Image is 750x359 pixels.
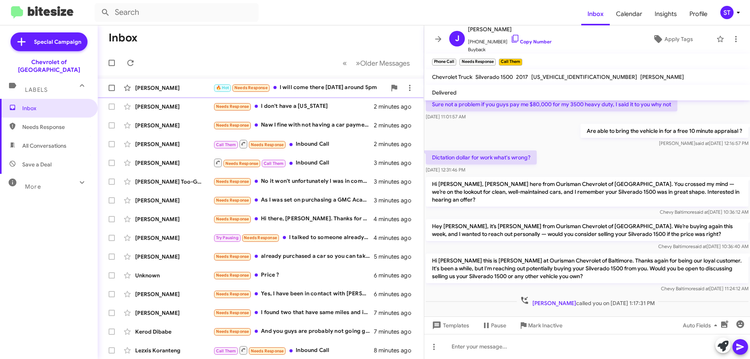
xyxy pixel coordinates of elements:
[22,104,89,112] span: Inbox
[475,73,513,80] span: Silverado 1500
[532,300,576,307] span: [PERSON_NAME]
[475,318,512,332] button: Pause
[22,142,66,150] span: All Conversations
[512,318,569,332] button: Mark Inactive
[234,85,268,90] span: Needs Response
[216,254,249,259] span: Needs Response
[95,3,259,22] input: Search
[374,328,418,336] div: 7 minutes ago
[22,123,89,131] span: Needs Response
[225,161,259,166] span: Needs Response
[528,318,562,332] span: Mark Inactive
[426,97,677,111] p: Sure not a problem if you guys pay me $80,000 for my 3500 heavy duty, I said it to you why not
[374,290,418,298] div: 6 minutes ago
[216,216,249,221] span: Needs Response
[356,58,360,68] span: »
[374,309,418,317] div: 7 minutes ago
[374,253,418,261] div: 5 minutes ago
[374,140,418,148] div: 2 minutes ago
[426,150,537,164] p: Dictation dollar for work what's wrong?
[213,121,374,130] div: Naw I fine with not having a car payment....if I trade in yall will give me a sky high payment so...
[426,114,466,120] span: [DATE] 11:01:57 AM
[213,252,374,261] div: already purchased a car so you can take me off your list thank you!
[424,318,475,332] button: Templates
[216,142,236,147] span: Call Them
[658,243,748,249] span: Chevy Baltimore [DATE] 10:36:40 AM
[468,46,552,54] span: Buyback
[34,38,81,46] span: Special Campaign
[216,198,249,203] span: Needs Response
[135,253,213,261] div: [PERSON_NAME]
[216,179,249,184] span: Needs Response
[213,196,374,205] div: As I was set on purchasing a GMC Acadia - I found information regarding the Half Shaft recall on ...
[695,140,709,146] span: said at
[720,6,734,19] div: ST
[581,3,610,25] a: Inbox
[373,215,418,223] div: 4 minutes ago
[531,73,637,80] span: [US_VEHICLE_IDENTIFICATION_NUMBER]
[135,234,213,242] div: [PERSON_NAME]
[135,290,213,298] div: [PERSON_NAME]
[135,215,213,223] div: [PERSON_NAME]
[213,345,374,355] div: Inbound Call
[213,102,374,111] div: I don't have a [US_STATE]
[432,73,472,80] span: Chevrolet Truck
[213,83,386,92] div: I will come there [DATE] around 5pm
[109,32,137,44] h1: Inbox
[135,196,213,204] div: [PERSON_NAME]
[343,58,347,68] span: «
[264,161,284,166] span: Call Them
[610,3,648,25] a: Calendar
[216,85,229,90] span: 🔥 Hot
[351,55,414,71] button: Next
[580,124,748,138] p: Are able to bring the vehicle in for a free 10 minute appraisal ?
[338,55,414,71] nav: Page navigation example
[251,348,284,354] span: Needs Response
[216,329,249,334] span: Needs Response
[251,142,284,147] span: Needs Response
[135,121,213,129] div: [PERSON_NAME]
[426,254,748,283] p: Hi [PERSON_NAME] this is [PERSON_NAME] at Ourisman Chevrolet of Baltimore. Thanks again for being...
[426,177,748,207] p: Hi [PERSON_NAME], [PERSON_NAME] here from Ourisman Chevrolet of [GEOGRAPHIC_DATA]. You crossed my...
[683,3,714,25] a: Profile
[213,139,374,149] div: Inbound Call
[491,318,506,332] span: Pause
[135,84,213,92] div: [PERSON_NAME]
[213,271,374,280] div: Price ?
[374,196,418,204] div: 3 minutes ago
[25,183,41,190] span: More
[511,39,552,45] a: Copy Number
[216,123,249,128] span: Needs Response
[426,167,465,173] span: [DATE] 12:31:46 PM
[640,73,684,80] span: [PERSON_NAME]
[468,34,552,46] span: [PHONE_NUMBER]
[683,318,720,332] span: Auto Fields
[213,289,374,298] div: Yes, I have been in contact with [PERSON_NAME]. He is supposed to send me a few photos of it when...
[338,55,352,71] button: Previous
[360,59,410,68] span: Older Messages
[455,32,459,45] span: J
[659,140,748,146] span: [PERSON_NAME] [DATE] 12:16:57 PM
[632,32,712,46] button: Apply Tags
[664,32,693,46] span: Apply Tags
[660,209,748,215] span: Chevy Baltimore [DATE] 10:36:12 AM
[213,158,374,168] div: Inbound Call
[135,159,213,167] div: [PERSON_NAME]
[432,89,457,96] span: Delivered
[432,59,456,66] small: Phone Call
[213,308,374,317] div: I found two that have same miles and is cheaper bossman ones 36 other is 38
[714,6,741,19] button: ST
[135,309,213,317] div: [PERSON_NAME]
[648,3,683,25] a: Insights
[216,291,249,296] span: Needs Response
[11,32,87,51] a: Special Campaign
[216,348,236,354] span: Call Them
[22,161,52,168] span: Save a Deal
[695,209,708,215] span: said at
[135,178,213,186] div: [PERSON_NAME] Too-Good
[135,346,213,354] div: Lezxis Koranteng
[216,310,249,315] span: Needs Response
[213,233,373,242] div: I talked to someone already , I told her I would get back to you guys to see what's a good day to...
